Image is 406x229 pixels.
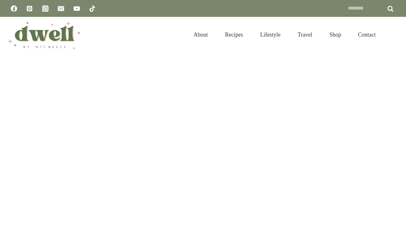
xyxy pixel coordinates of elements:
[289,24,321,46] a: Travel
[185,24,384,46] nav: Primary Navigation
[55,2,67,15] a: Email
[23,2,36,15] a: Pinterest
[216,24,252,46] a: Recipes
[86,2,99,15] a: TikTok
[8,20,81,49] img: DWELL by michelle
[321,24,350,46] a: Shop
[39,2,52,15] a: Instagram
[252,24,289,46] a: Lifestyle
[388,29,398,40] button: View Search Form
[8,2,20,15] a: Facebook
[70,2,83,15] a: YouTube
[350,24,384,46] a: Contact
[185,24,216,46] a: About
